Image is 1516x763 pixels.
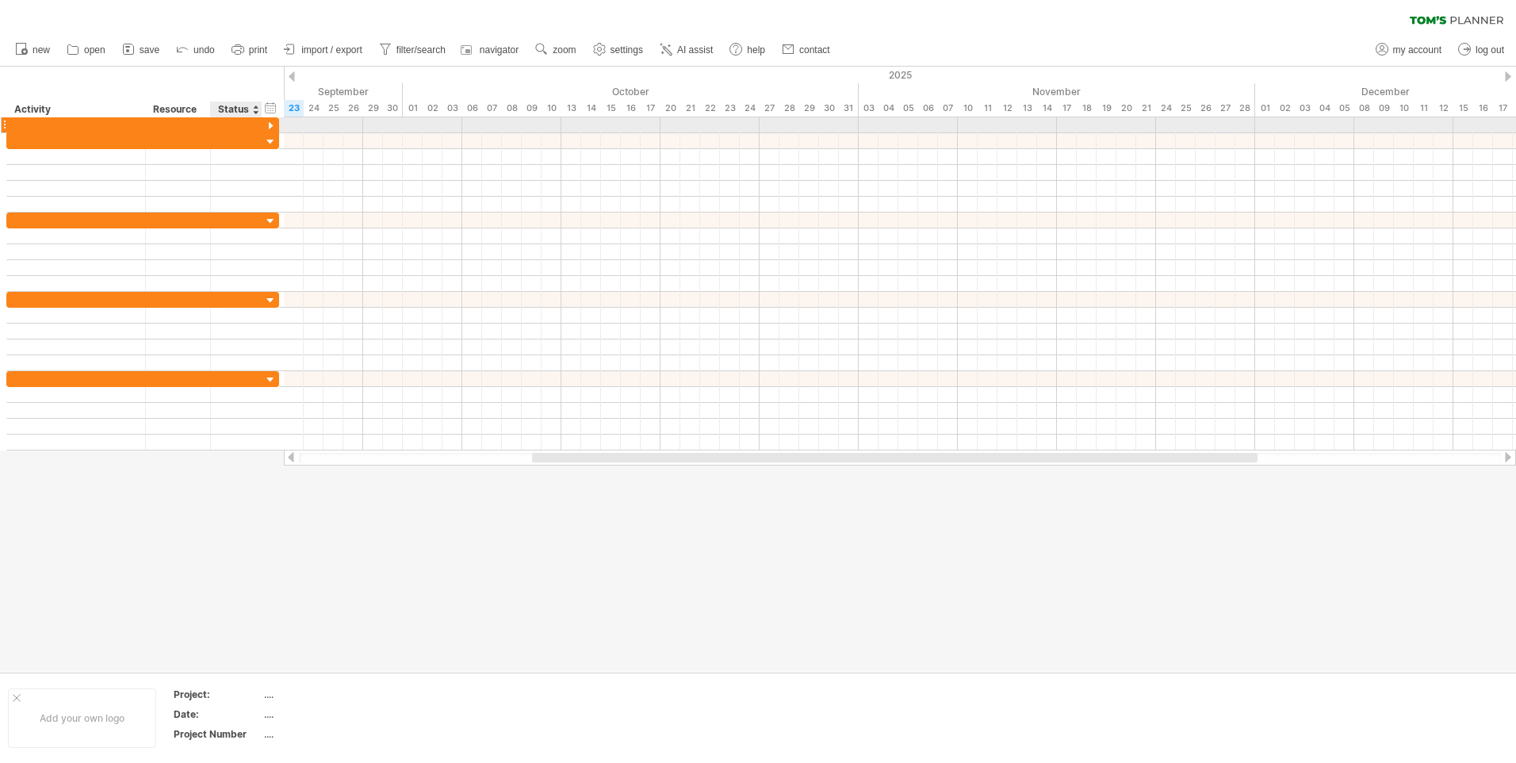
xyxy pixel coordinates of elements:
div: Thursday, 2 October 2025 [423,100,442,117]
div: Wednesday, 17 December 2025 [1493,100,1513,117]
div: Wednesday, 3 December 2025 [1295,100,1315,117]
div: Tuesday, 23 September 2025 [284,100,304,117]
span: log out [1476,44,1504,56]
div: Monday, 20 October 2025 [660,100,680,117]
span: contact [799,44,830,56]
div: Tuesday, 16 December 2025 [1473,100,1493,117]
span: AI assist [677,44,713,56]
div: Wednesday, 8 October 2025 [502,100,522,117]
div: Thursday, 4 December 2025 [1315,100,1334,117]
div: Thursday, 23 October 2025 [720,100,740,117]
div: Friday, 12 December 2025 [1434,100,1453,117]
a: undo [172,40,220,60]
div: Thursday, 30 October 2025 [819,100,839,117]
a: my account [1372,40,1446,60]
span: my account [1393,44,1441,56]
div: Tuesday, 28 October 2025 [779,100,799,117]
div: Friday, 24 October 2025 [740,100,760,117]
a: save [118,40,164,60]
div: Tuesday, 14 October 2025 [581,100,601,117]
a: print [228,40,272,60]
div: Friday, 10 October 2025 [542,100,561,117]
div: Tuesday, 4 November 2025 [879,100,898,117]
div: Friday, 31 October 2025 [839,100,859,117]
span: help [747,44,765,56]
div: Status [218,102,253,117]
a: navigator [458,40,523,60]
span: undo [193,44,215,56]
span: navigator [480,44,519,56]
div: Monday, 27 October 2025 [760,100,779,117]
div: Monday, 3 November 2025 [859,100,879,117]
div: Wednesday, 15 October 2025 [601,100,621,117]
div: Monday, 8 December 2025 [1354,100,1374,117]
div: Resource [153,102,201,117]
div: Thursday, 16 October 2025 [621,100,641,117]
div: Tuesday, 2 December 2025 [1275,100,1295,117]
div: Friday, 17 October 2025 [641,100,660,117]
div: Monday, 13 October 2025 [561,100,581,117]
div: Friday, 14 November 2025 [1037,100,1057,117]
span: print [249,44,267,56]
div: Thursday, 25 September 2025 [323,100,343,117]
div: Monday, 1 December 2025 [1255,100,1275,117]
div: .... [264,727,397,741]
div: Wednesday, 19 November 2025 [1097,100,1116,117]
div: Thursday, 20 November 2025 [1116,100,1136,117]
div: Date: [174,707,261,721]
div: Thursday, 11 December 2025 [1414,100,1434,117]
a: new [11,40,55,60]
div: Wednesday, 24 September 2025 [304,100,323,117]
a: settings [589,40,648,60]
span: filter/search [396,44,446,56]
div: Wednesday, 10 December 2025 [1394,100,1414,117]
div: Thursday, 9 October 2025 [522,100,542,117]
div: Tuesday, 18 November 2025 [1077,100,1097,117]
div: Tuesday, 7 October 2025 [482,100,502,117]
div: Add your own logo [8,688,156,748]
div: Tuesday, 9 December 2025 [1374,100,1394,117]
div: .... [264,707,397,721]
div: Project Number [174,727,261,741]
a: import / export [280,40,367,60]
div: Friday, 28 November 2025 [1235,100,1255,117]
a: filter/search [375,40,450,60]
a: open [63,40,110,60]
div: Friday, 5 December 2025 [1334,100,1354,117]
div: Thursday, 27 November 2025 [1215,100,1235,117]
div: Friday, 7 November 2025 [938,100,958,117]
div: Monday, 6 October 2025 [462,100,482,117]
div: Tuesday, 30 September 2025 [383,100,403,117]
a: contact [778,40,835,60]
a: AI assist [656,40,718,60]
span: zoom [553,44,576,56]
a: zoom [531,40,580,60]
a: log out [1454,40,1509,60]
div: Friday, 21 November 2025 [1136,100,1156,117]
div: Thursday, 13 November 2025 [1017,100,1037,117]
span: import / export [301,44,362,56]
div: Wednesday, 26 November 2025 [1196,100,1215,117]
div: Tuesday, 21 October 2025 [680,100,700,117]
div: Wednesday, 5 November 2025 [898,100,918,117]
div: Friday, 3 October 2025 [442,100,462,117]
span: new [33,44,50,56]
div: October 2025 [403,83,859,100]
div: Wednesday, 29 October 2025 [799,100,819,117]
div: Monday, 15 December 2025 [1453,100,1473,117]
div: Project: [174,688,261,701]
div: Tuesday, 25 November 2025 [1176,100,1196,117]
span: settings [611,44,643,56]
div: Thursday, 6 November 2025 [918,100,938,117]
div: Friday, 26 September 2025 [343,100,363,117]
div: Activity [14,102,136,117]
span: open [84,44,105,56]
div: Monday, 10 November 2025 [958,100,978,117]
a: help [725,40,770,60]
div: Monday, 17 November 2025 [1057,100,1077,117]
div: .... [264,688,397,701]
div: Monday, 29 September 2025 [363,100,383,117]
div: Wednesday, 22 October 2025 [700,100,720,117]
div: Wednesday, 1 October 2025 [403,100,423,117]
span: save [140,44,159,56]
